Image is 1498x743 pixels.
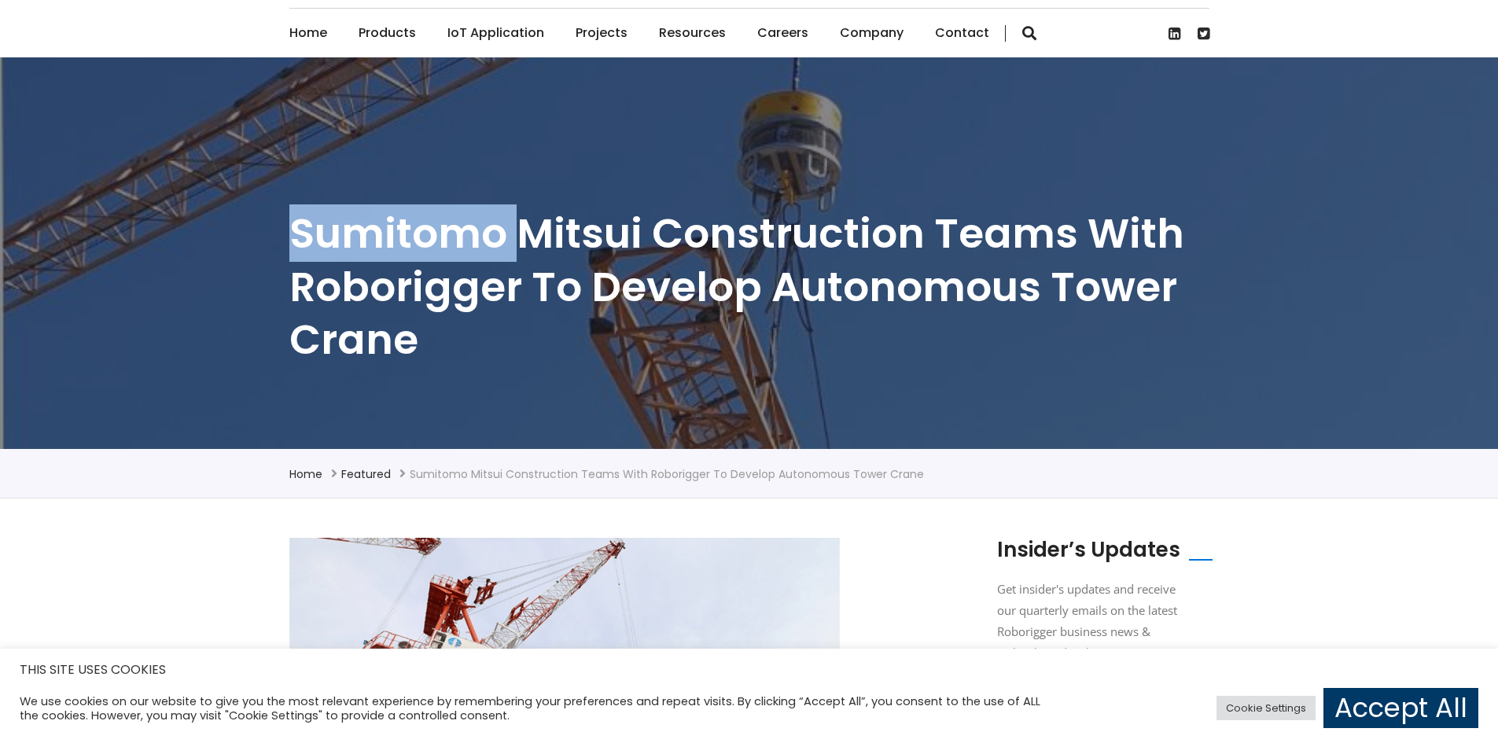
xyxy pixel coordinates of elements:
[1323,688,1478,728] a: Accept All
[447,9,544,57] a: IoT Application
[341,466,391,482] a: Featured
[289,9,327,57] a: Home
[289,207,1209,366] h1: Sumitomo Mitsui Construction teams with Roborigger to develop autonomous tower crane
[997,579,1186,664] p: Get insider's updates and receive our quarterly emails on the latest Roborigger business news & t...
[289,466,322,482] a: Home
[20,660,1478,680] h5: THIS SITE USES COOKIES
[576,9,628,57] a: Projects
[1216,696,1316,720] a: Cookie Settings
[935,9,989,57] a: Contact
[997,538,1180,562] h2: Insider’s Updates
[410,465,924,484] li: Sumitomo Mitsui Construction teams with Roborigger to develop autonomous tower crane
[757,9,808,57] a: Careers
[659,9,726,57] a: Resources
[359,9,416,57] a: Products
[20,694,1041,723] div: We use cookies on our website to give you the most relevant experience by remembering your prefer...
[840,9,904,57] a: Company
